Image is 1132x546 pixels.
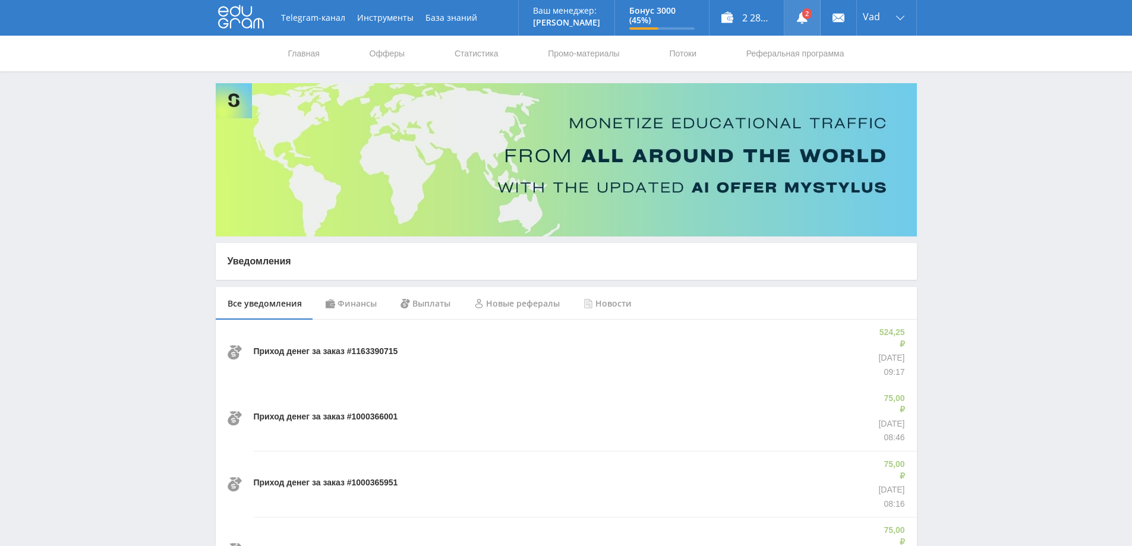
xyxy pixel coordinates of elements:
[876,352,905,364] p: [DATE]
[863,12,880,21] span: Vad
[533,18,600,27] p: [PERSON_NAME]
[462,287,572,320] div: Новые рефералы
[216,83,917,236] img: Banner
[629,6,695,25] p: Бонус 3000 (45%)
[668,36,698,71] a: Потоки
[878,418,904,430] p: [DATE]
[547,36,620,71] a: Промо-материалы
[745,36,846,71] a: Реферальная программа
[216,287,314,320] div: Все уведомления
[254,346,398,358] p: Приход денег за заказ #1163390715
[533,6,600,15] p: Ваш менеджер:
[878,432,904,444] p: 08:46
[453,36,500,71] a: Статистика
[572,287,644,320] div: Новости
[876,327,905,350] p: 524,25 ₽
[878,498,904,510] p: 08:16
[389,287,462,320] div: Выплаты
[254,411,398,423] p: Приход денег за заказ #1000366001
[287,36,321,71] a: Главная
[876,367,905,378] p: 09:17
[368,36,406,71] a: Офферы
[878,393,904,416] p: 75,00 ₽
[314,287,389,320] div: Финансы
[228,255,905,268] p: Уведомления
[878,459,904,482] p: 75,00 ₽
[254,477,398,489] p: Приход денег за заказ #1000365951
[878,484,904,496] p: [DATE]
